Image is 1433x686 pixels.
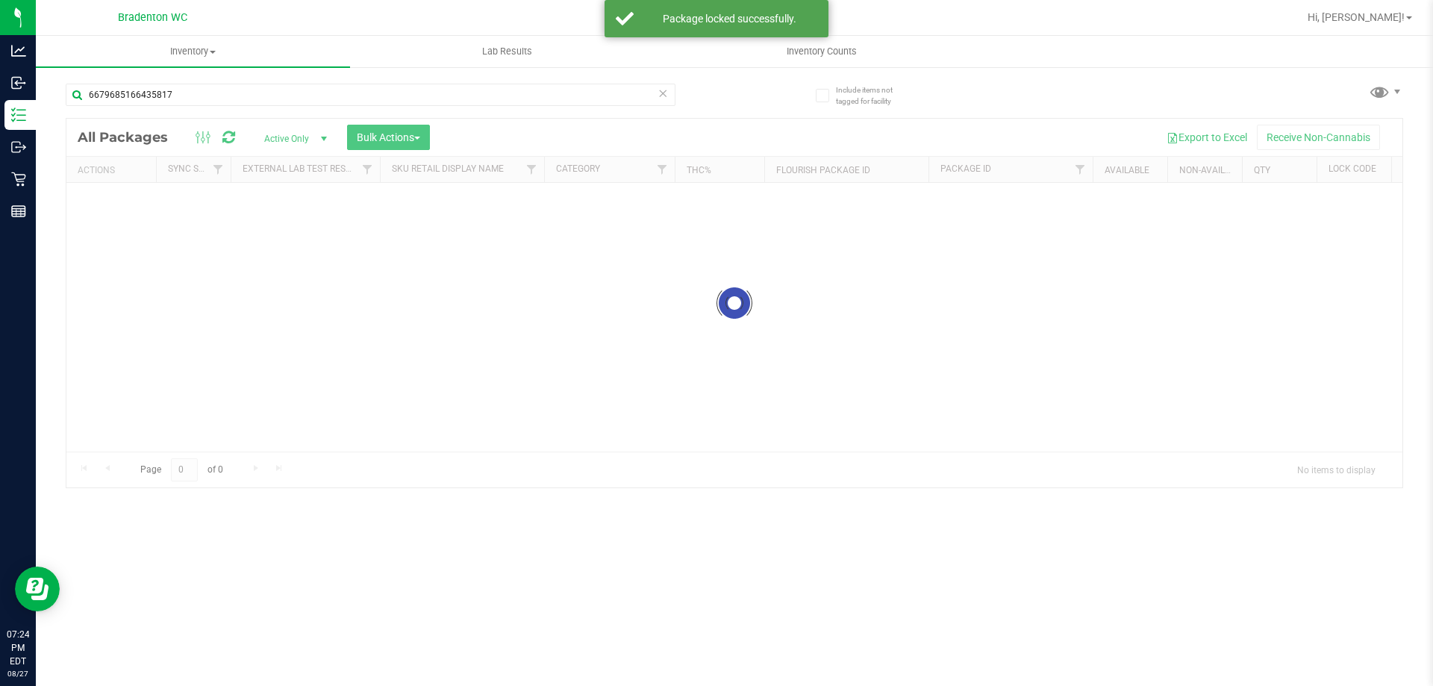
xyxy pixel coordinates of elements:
[11,43,26,58] inline-svg: Analytics
[36,45,350,58] span: Inventory
[7,668,29,679] p: 08/27
[15,567,60,611] iframe: Resource center
[350,36,664,67] a: Lab Results
[36,36,350,67] a: Inventory
[11,172,26,187] inline-svg: Retail
[658,84,668,103] span: Clear
[767,45,877,58] span: Inventory Counts
[11,75,26,90] inline-svg: Inbound
[462,45,552,58] span: Lab Results
[11,107,26,122] inline-svg: Inventory
[836,84,911,107] span: Include items not tagged for facility
[642,11,817,26] div: Package locked successfully.
[7,628,29,668] p: 07:24 PM EDT
[664,36,978,67] a: Inventory Counts
[1308,11,1405,23] span: Hi, [PERSON_NAME]!
[118,11,187,24] span: Bradenton WC
[66,84,675,106] input: Search Package ID, Item Name, SKU, Lot or Part Number...
[11,140,26,155] inline-svg: Outbound
[11,204,26,219] inline-svg: Reports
